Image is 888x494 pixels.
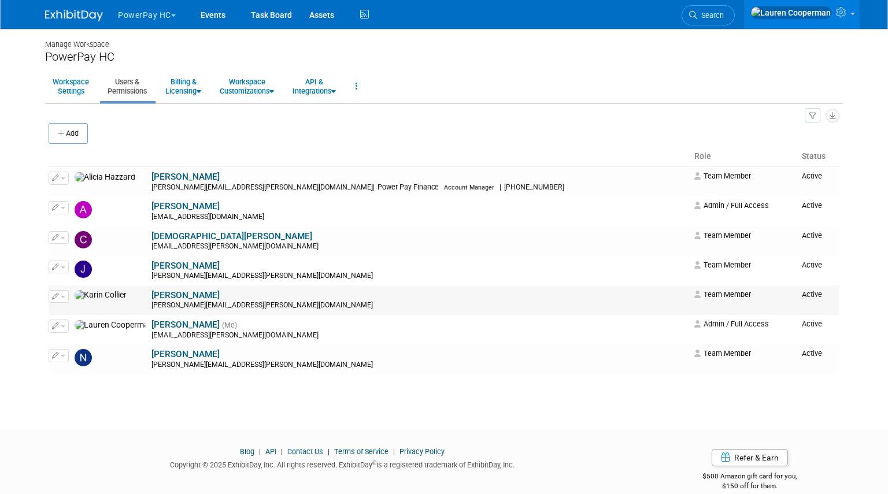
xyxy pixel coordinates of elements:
img: Lauren Cooperman [750,6,831,19]
a: [PERSON_NAME] [151,320,220,330]
a: Contact Us [287,447,323,456]
div: $150 off for them. [657,481,843,491]
a: [PERSON_NAME] [151,290,220,300]
div: [EMAIL_ADDRESS][PERSON_NAME][DOMAIN_NAME] [151,331,687,340]
span: Team Member [694,290,751,299]
img: Lauren Cooperman [75,320,146,330]
div: [PERSON_NAME][EMAIL_ADDRESS][PERSON_NAME][DOMAIN_NAME] [151,301,687,310]
a: Search [682,5,735,25]
div: $500 Amazon gift card for you, [657,464,843,491]
a: WorkspaceCustomizations [212,72,282,101]
a: API &Integrations [285,72,343,101]
img: Nehal Patel [75,349,92,366]
div: [PERSON_NAME][EMAIL_ADDRESS][PERSON_NAME][DOMAIN_NAME] [151,183,687,192]
div: [PERSON_NAME][EMAIL_ADDRESS][PERSON_NAME][DOMAIN_NAME] [151,361,687,370]
span: (Me) [222,321,237,329]
img: Alicia Hazzard [75,172,135,183]
img: Karin Collier [75,290,127,300]
img: ExhibitDay [45,10,103,21]
a: Terms of Service [334,447,388,456]
span: | [499,183,501,191]
div: Manage Workspace [45,29,843,50]
a: Billing &Licensing [158,72,209,101]
a: [PERSON_NAME] [151,261,220,271]
a: [PERSON_NAME] [151,201,220,211]
button: Add [49,123,88,144]
div: PowerPay HC [45,50,843,64]
span: Admin / Full Access [694,320,769,328]
span: Active [802,320,822,328]
span: | [373,183,375,191]
a: API [265,447,276,456]
span: Team Member [694,349,751,358]
sup: ® [372,460,376,466]
a: [DEMOGRAPHIC_DATA][PERSON_NAME] [151,231,312,242]
span: | [278,447,286,456]
span: Active [802,201,822,210]
span: | [256,447,264,456]
span: Team Member [694,172,751,180]
div: [EMAIL_ADDRESS][PERSON_NAME][DOMAIN_NAME] [151,242,687,251]
span: Active [802,349,822,358]
span: Power Pay Finance [375,183,442,191]
a: [PERSON_NAME] [151,349,220,359]
img: Joe Clement [75,261,92,278]
img: Arlene Cardie [75,201,92,218]
span: | [325,447,332,456]
th: Status [797,147,839,166]
th: Role [690,147,797,166]
span: Active [802,231,822,240]
span: Active [802,261,822,269]
span: Active [802,172,822,180]
span: Account Manager [444,184,494,191]
span: Active [802,290,822,299]
span: [PHONE_NUMBER] [501,183,568,191]
div: Copyright © 2025 ExhibitDay, Inc. All rights reserved. ExhibitDay is a registered trademark of Ex... [45,457,639,470]
a: Users &Permissions [100,72,154,101]
a: WorkspaceSettings [45,72,97,101]
span: | [390,447,398,456]
span: Team Member [694,261,751,269]
a: [PERSON_NAME] [151,172,220,182]
span: Search [697,11,724,20]
a: Refer & Earn [712,449,788,466]
a: Privacy Policy [399,447,445,456]
img: Cristiana Rafferty [75,231,92,248]
div: [EMAIL_ADDRESS][DOMAIN_NAME] [151,213,687,222]
span: Team Member [694,231,751,240]
a: Blog [240,447,254,456]
span: Admin / Full Access [694,201,769,210]
div: [PERSON_NAME][EMAIL_ADDRESS][PERSON_NAME][DOMAIN_NAME] [151,272,687,281]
